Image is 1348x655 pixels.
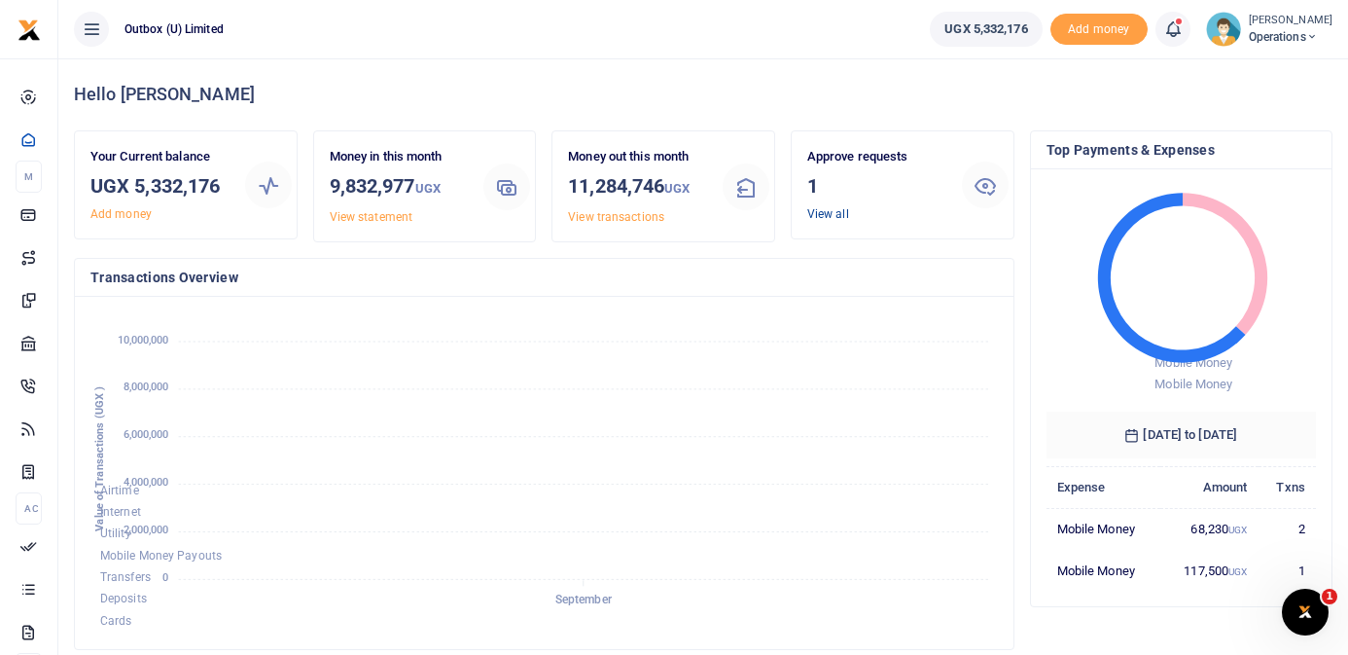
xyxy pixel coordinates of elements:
tspan: 10,000,000 [118,334,169,346]
span: Transfers [100,570,151,584]
tspan: September [555,594,613,607]
th: Txns [1259,466,1316,508]
span: Mobile Money [1154,377,1232,391]
td: Mobile Money [1046,550,1161,591]
span: Mobile Money [1154,355,1232,370]
a: Add money [1050,20,1148,35]
h6: [DATE] to [DATE] [1046,412,1317,458]
li: Toup your wallet [1050,14,1148,46]
span: Add money [1050,14,1148,46]
a: View all [807,207,849,221]
p: Money in this month [330,147,469,167]
a: profile-user [PERSON_NAME] Operations [1206,12,1332,47]
span: Internet [100,505,141,519]
span: Cards [100,614,132,628]
small: UGX [664,181,690,196]
h3: 9,832,977 [330,171,469,203]
p: Your Current balance [90,147,230,167]
h3: UGX 5,332,176 [90,171,230,200]
span: Deposits [100,593,147,606]
a: Add money [90,207,152,221]
span: Airtime [100,484,139,497]
small: UGX [415,181,441,196]
tspan: 2,000,000 [124,524,169,536]
span: Outbox (U) Limited [117,20,231,38]
th: Expense [1046,466,1161,508]
a: View transactions [568,210,664,224]
a: UGX 5,332,176 [930,12,1042,47]
p: Approve requests [807,147,946,167]
span: Mobile Money Payouts [100,549,222,563]
tspan: 0 [162,571,168,584]
h4: Top Payments & Expenses [1046,139,1317,161]
span: Utility [100,528,131,541]
li: M [16,161,42,193]
span: 1 [1322,589,1337,604]
td: 2 [1259,508,1316,550]
th: Amount [1160,466,1258,508]
tspan: 8,000,000 [124,382,169,394]
a: View statement [330,210,412,224]
p: Money out this month [568,147,707,167]
text: Value of Transactions (UGX ) [93,386,106,531]
td: 68,230 [1160,508,1258,550]
span: Operations [1249,28,1332,46]
a: logo-small logo-large logo-large [18,21,41,36]
td: 1 [1259,550,1316,591]
h3: 11,284,746 [568,171,707,203]
small: UGX [1228,566,1247,577]
img: profile-user [1206,12,1241,47]
tspan: 4,000,000 [124,476,169,489]
li: Wallet ballance [922,12,1049,47]
span: UGX 5,332,176 [944,19,1027,39]
td: 117,500 [1160,550,1258,591]
small: UGX [1228,525,1247,535]
h4: Hello [PERSON_NAME] [74,84,1332,105]
td: Mobile Money [1046,508,1161,550]
h4: Transactions Overview [90,267,998,288]
tspan: 6,000,000 [124,429,169,442]
iframe: Intercom live chat [1282,589,1329,636]
small: [PERSON_NAME] [1249,13,1332,29]
li: Ac [16,492,42,525]
img: logo-small [18,18,41,42]
h3: 1 [807,171,946,200]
